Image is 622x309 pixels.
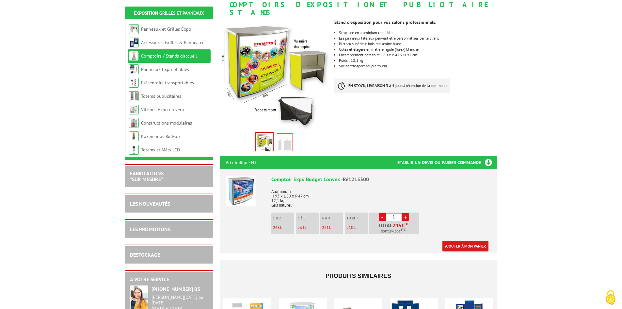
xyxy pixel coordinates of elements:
li: Encombrement hors tout: L 80 x P 47 x H 93 cm [339,53,497,57]
img: Cookies (fenêtre modale) [602,289,619,306]
img: Panneaux et Grilles Expo [129,24,139,34]
img: Comptoirs / Stands d'accueil [129,51,139,61]
span: 210 [346,225,353,230]
div: Comptoir Expo Budget Convex - [271,176,491,183]
img: comptoirs_et_pupitres_215300_1.jpg [220,20,330,130]
p: Prix indiqué HT [226,156,257,169]
img: 215300_-_shemas_v3.jpg [277,133,293,154]
img: Totems publicitaires [129,91,139,101]
strong: Stand d’exposition pour vos salons professionnels. [334,19,436,25]
img: Présentoirs transportables [129,78,139,88]
a: Exposition Grilles et Panneaux [134,10,204,16]
a: DESTOCKAGE [130,251,160,258]
li: Plateau supérieur bois mélaminé blanc [339,42,497,46]
a: Constructions modulaires [141,120,192,126]
sup: TTC [401,228,406,232]
p: € [346,225,368,230]
span: € [402,223,405,228]
h2: A votre service [130,277,208,283]
a: - [379,213,386,221]
h3: Etablir un devis ou passer commande [397,156,497,169]
img: Constructions modulaires [129,118,139,128]
p: Total [371,223,419,234]
span: Produits similaires [326,273,391,279]
a: LES NOUVEAUTÉS [130,200,170,207]
img: Panneaux Expo pliables [129,64,139,74]
span: 245 [392,223,402,228]
img: comptoirs_et_pupitres_215300_1.jpg [256,133,273,153]
a: LES PROMOTIONS [130,226,170,232]
a: FABRICATIONS"Sur Mesure" [130,170,164,182]
strong: [PHONE_NUMBER] 03 [152,286,200,292]
li: Structure en aluminium repliable [339,31,497,35]
li: Sac de transport souple fourni [339,64,497,68]
sup: HT [405,222,409,226]
p: 3 à 5 [297,216,319,220]
a: Comptoirs / Stands d'accueil [141,53,197,59]
img: Accessoires Grilles & Panneaux [129,38,139,47]
a: Panneaux Expo pliables [141,66,189,72]
a: Kakémonos Roll-up [141,133,180,139]
div: [PERSON_NAME][DATE] au [DATE] [152,295,208,306]
p: 6 à 9 [322,216,343,220]
span: 221 [322,225,329,230]
span: 233 [297,225,304,230]
p: € [297,225,319,230]
span: Réf.215300 [343,176,369,182]
a: Totems et Mâts LCD [141,147,180,153]
p: 1 à 2 [273,216,294,220]
li: Les panneaux latéraux peuvent être personnalisés par le client [339,36,497,40]
li: Côtés et étagère en matière rigide (forex) blanche [339,47,497,51]
button: Cookies (fenêtre modale) [599,287,622,309]
a: Présentoirs transportables [141,80,194,86]
p: 10 et + [346,216,368,220]
li: Poids : 12,1 kg [339,59,497,62]
a: Totems publicitaires [141,93,181,99]
p: € [322,225,343,230]
span: 294,00 [388,229,399,234]
a: Panneaux et Grilles Expo [141,26,191,32]
img: Kakémonos Roll-up [129,131,139,141]
a: Vitrines Expo en verre [141,107,185,112]
span: 245 [273,225,280,230]
span: Soit € [381,229,406,234]
img: Comptoir Expo Budget Convex [226,176,256,206]
a: Ajouter à mon panier [442,241,488,251]
a: + [402,213,409,221]
a: Accessoires Grilles & Panneaux [141,40,203,45]
strong: EN STOCK, LIVRAISON 3 à 4 jours [348,83,403,88]
img: Vitrines Expo en verre [129,105,139,114]
img: Totems et Mâts LCD [129,145,139,155]
p: € [273,225,294,230]
p: Aluminium H 93 x L 80 x P 47 cm 12,1 kg Gris naturel [271,185,491,208]
p: à réception de la commande [334,78,450,93]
